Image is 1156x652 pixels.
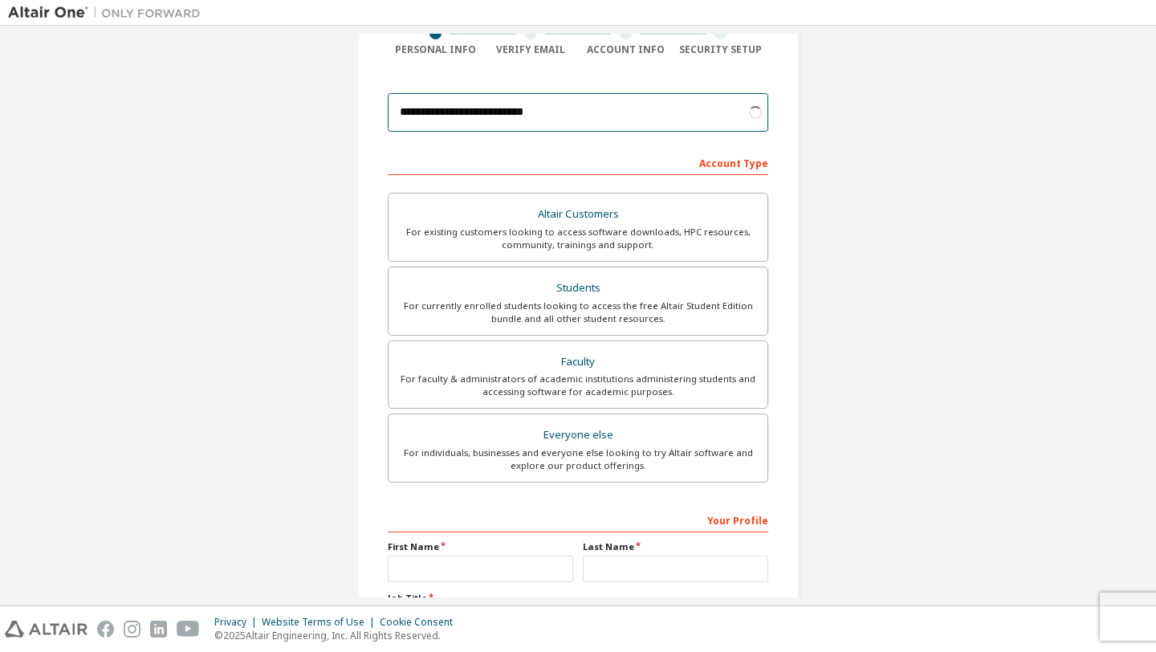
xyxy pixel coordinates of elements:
[483,43,579,56] div: Verify Email
[97,621,114,638] img: facebook.svg
[8,5,209,21] img: Altair One
[388,149,768,175] div: Account Type
[398,226,758,251] div: For existing customers looking to access software downloads, HPC resources, community, trainings ...
[124,621,140,638] img: instagram.svg
[388,592,768,605] label: Job Title
[214,629,462,642] p: © 2025 Altair Engineering, Inc. All Rights Reserved.
[398,351,758,373] div: Faculty
[5,621,88,638] img: altair_logo.svg
[177,621,200,638] img: youtube.svg
[398,446,758,472] div: For individuals, businesses and everyone else looking to try Altair software and explore our prod...
[398,203,758,226] div: Altair Customers
[398,300,758,325] div: For currently enrolled students looking to access the free Altair Student Edition bundle and all ...
[583,540,768,553] label: Last Name
[398,373,758,398] div: For faculty & administrators of academic institutions administering students and accessing softwa...
[388,507,768,532] div: Your Profile
[388,43,483,56] div: Personal Info
[578,43,674,56] div: Account Info
[398,424,758,446] div: Everyone else
[388,540,573,553] label: First Name
[262,616,380,629] div: Website Terms of Use
[214,616,262,629] div: Privacy
[380,616,462,629] div: Cookie Consent
[674,43,769,56] div: Security Setup
[150,621,167,638] img: linkedin.svg
[398,277,758,300] div: Students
